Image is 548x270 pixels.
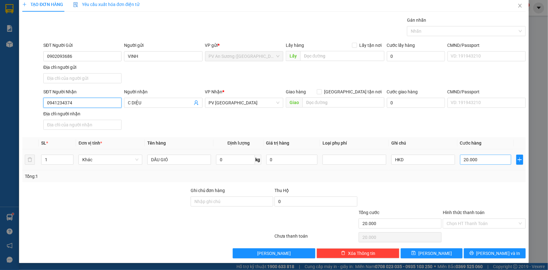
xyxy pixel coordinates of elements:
span: [PERSON_NAME] và In [476,250,520,257]
span: Lấy tận nơi [357,42,384,49]
span: delete [341,251,345,256]
th: Loại phụ phí [320,137,389,149]
button: delete [25,155,35,165]
span: plus [517,157,523,162]
span: kg [255,155,261,165]
input: 0 [266,155,317,165]
span: [GEOGRAPHIC_DATA] tận nơi [322,88,384,95]
input: VD: Bàn, Ghế [147,155,211,165]
span: Xóa Thông tin [348,250,375,257]
div: Địa chỉ người nhận [43,110,122,117]
input: Cước lấy hàng [387,51,445,61]
img: icon [73,2,78,7]
span: user-add [194,100,199,105]
label: Cước giao hàng [387,89,418,94]
div: SĐT Người Nhận [43,88,122,95]
span: save [411,251,416,256]
span: TẠO ĐƠN HÀNG [22,2,63,7]
label: Cước lấy hàng [387,43,415,48]
button: deleteXóa Thông tin [317,248,399,258]
span: Cước hàng [460,141,482,146]
button: [PERSON_NAME] [233,248,316,258]
input: Dọc đường [302,97,384,107]
span: Yêu cầu xuất hóa đơn điện tử [73,2,139,7]
label: Hình thức thanh toán [443,210,485,215]
input: Cước giao hàng [387,98,445,108]
div: Người nhận [124,88,202,95]
label: Gán nhãn [407,18,426,23]
span: Giao [286,97,302,107]
span: plus [22,2,27,7]
div: Địa chỉ người gửi [43,64,122,71]
div: CMND/Passport [448,88,526,95]
div: Người gửi [124,42,202,49]
span: Lấy [286,51,300,61]
div: VP gửi [205,42,283,49]
span: printer [469,251,474,256]
button: save[PERSON_NAME] [401,248,463,258]
span: PV Hòa Thành [209,98,279,107]
span: [PERSON_NAME] [257,250,291,257]
div: CMND/Passport [448,42,526,49]
input: Ghi chú đơn hàng [191,196,274,207]
span: Tổng cước [359,210,379,215]
span: [PERSON_NAME] [418,250,452,257]
span: SL [41,141,46,146]
span: VP Nhận [205,89,223,94]
span: Đơn vị tính [79,141,102,146]
div: Tổng: 1 [25,173,212,180]
button: plus [516,155,523,165]
input: Dọc đường [300,51,384,61]
button: printer[PERSON_NAME] và In [464,248,526,258]
span: Giao hàng [286,89,306,94]
span: Thu Hộ [274,188,289,193]
input: Ghi Chú [391,155,455,165]
span: Giá trị hàng [266,141,290,146]
span: Lấy hàng [286,43,304,48]
span: Định lượng [227,141,250,146]
input: Địa chỉ của người nhận [43,120,122,130]
th: Ghi chú [389,137,458,149]
span: close [518,3,523,8]
span: PV An Sương (Hàng Hóa) [209,52,279,61]
label: Ghi chú đơn hàng [191,188,225,193]
span: Tên hàng [147,141,166,146]
div: Chưa thanh toán [274,233,358,244]
span: Khác [82,155,138,164]
div: SĐT Người Gửi [43,42,122,49]
input: Địa chỉ của người gửi [43,73,122,83]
